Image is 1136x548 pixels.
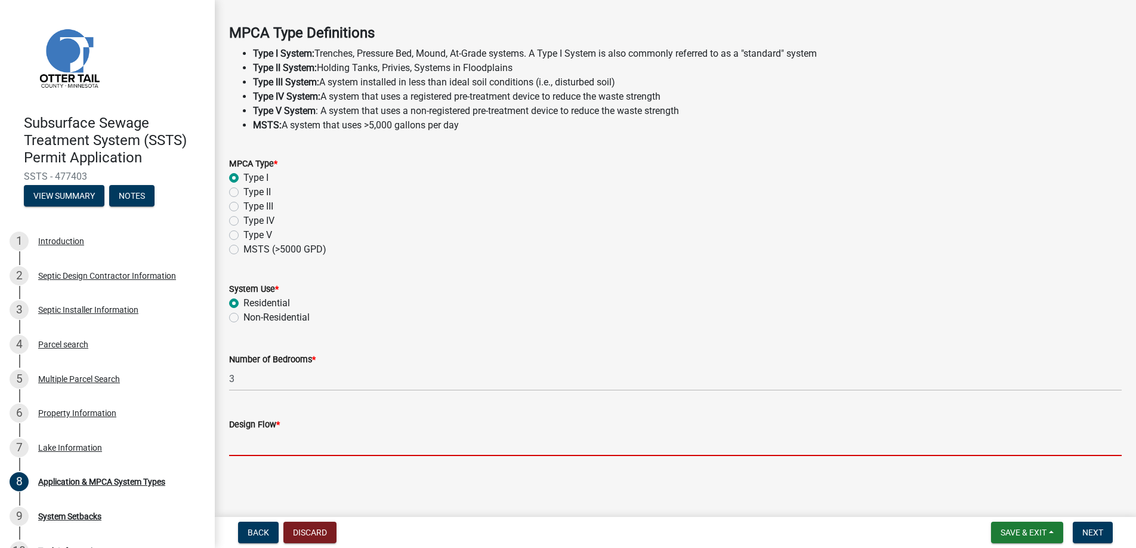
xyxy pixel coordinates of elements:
strong: Type II System: [253,62,317,73]
label: Design Flow [229,421,280,429]
li: A system installed in less than ideal soil conditions (i.e., disturbed soil) [253,75,1122,90]
strong: MSTS: [253,119,282,131]
label: System Use [229,285,279,294]
label: MSTS (>5000 GPD) [243,242,326,257]
li: A system that uses >5,000 gallons per day [253,118,1122,133]
div: Application & MPCA System Types [38,478,165,486]
div: 4 [10,335,29,354]
li: Trenches, Pressure Bed, Mound, At-Grade systems. A Type I System is also commonly referred to as ... [253,47,1122,61]
strong: Type I System: [253,48,314,59]
button: Next [1073,522,1113,543]
span: Back [248,528,269,537]
span: Save & Exit [1001,528,1047,537]
strong: Type V System [253,105,316,116]
div: Septic Design Contractor Information [38,272,176,280]
div: 9 [10,507,29,526]
div: Parcel search [38,340,88,349]
li: Holding Tanks, Privies, Systems in Floodplains [253,61,1122,75]
div: Septic Installer Information [38,306,138,314]
label: Type I [243,171,268,185]
div: Property Information [38,409,116,417]
label: Residential [243,296,290,310]
label: MPCA Type [229,160,277,168]
div: 8 [10,472,29,491]
div: 3 [10,300,29,319]
label: Number of Bedrooms [229,356,316,364]
div: 6 [10,404,29,423]
label: Non-Residential [243,310,310,325]
strong: MPCA Type Definitions [229,24,375,41]
div: Multiple Parcel Search [38,375,120,383]
span: SSTS - 477403 [24,171,191,182]
button: View Summary [24,185,104,207]
li: A system that uses a registered pre-treatment device to reduce the waste strength [253,90,1122,104]
div: System Setbacks [38,512,101,521]
wm-modal-confirm: Notes [109,192,155,202]
strong: Type IV System: [253,91,320,102]
img: Otter Tail County, Minnesota [24,13,113,102]
li: : A system that uses a non-registered pre-treatment device to reduce the waste strength [253,104,1122,118]
h4: Subsurface Sewage Treatment System (SSTS) Permit Application [24,115,205,166]
label: Type IV [243,214,274,228]
label: Type II [243,185,271,199]
button: Back [238,522,279,543]
label: Type V [243,228,272,242]
button: Discard [283,522,337,543]
div: 7 [10,438,29,457]
label: Type III [243,199,273,214]
button: Save & Exit [991,522,1063,543]
div: 1 [10,232,29,251]
wm-modal-confirm: Summary [24,192,104,202]
div: Lake Information [38,444,102,452]
div: 5 [10,370,29,389]
span: Next [1082,528,1103,537]
button: Notes [109,185,155,207]
div: Introduction [38,237,84,245]
strong: Type III System: [253,76,319,88]
div: 2 [10,266,29,285]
